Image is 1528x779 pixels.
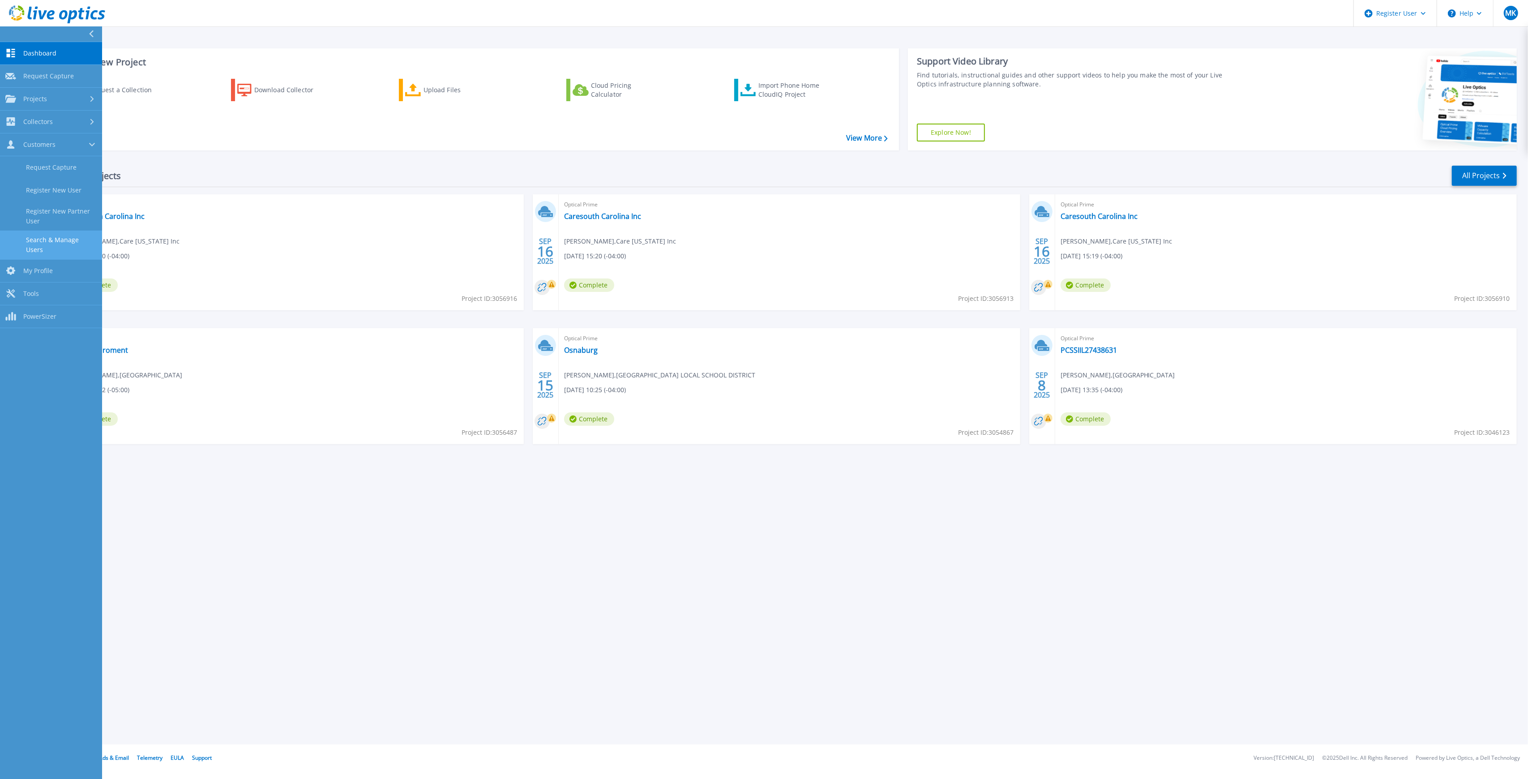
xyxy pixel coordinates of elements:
[537,381,553,389] span: 15
[1455,294,1510,304] span: Project ID: 3056910
[1034,248,1050,255] span: 16
[23,290,39,298] span: Tools
[1455,428,1510,437] span: Project ID: 3046123
[1061,278,1111,292] span: Complete
[564,278,614,292] span: Complete
[1061,236,1173,246] span: [PERSON_NAME] , Care [US_STATE] Inc
[64,57,887,67] h3: Start a New Project
[68,334,518,343] span: Optical Prime
[917,56,1235,67] div: Support Video Library
[1061,212,1138,221] a: Caresouth Carolina Inc
[846,134,888,142] a: View More
[23,141,56,149] span: Customers
[566,79,666,101] a: Cloud Pricing Calculator
[917,71,1235,89] div: Find tutorials, instructional guides and other support videos to help you make the most of your L...
[1254,755,1314,761] li: Version: [TECHNICAL_ID]
[462,428,517,437] span: Project ID: 3056487
[1061,346,1117,355] a: PCSSIIL27438631
[23,95,47,103] span: Projects
[1038,381,1046,389] span: 8
[564,236,676,246] span: [PERSON_NAME] , Care [US_STATE] Inc
[564,251,626,261] span: [DATE] 15:20 (-04:00)
[917,124,985,141] a: Explore Now!
[23,72,74,80] span: Request Capture
[231,79,331,101] a: Download Collector
[1452,166,1517,186] a: All Projects
[564,334,1015,343] span: Optical Prime
[68,200,518,210] span: Optical Prime
[1061,334,1511,343] span: Optical Prime
[1505,9,1516,17] span: MK
[23,118,53,126] span: Collectors
[564,346,598,355] a: Osnaburg
[68,212,145,221] a: Caresouth Carolina Inc
[564,212,641,221] a: Caresouth Carolina Inc
[958,428,1014,437] span: Project ID: 3054867
[564,370,755,380] span: [PERSON_NAME] , [GEOGRAPHIC_DATA] LOCAL SCHOOL DISTRICT
[1061,251,1122,261] span: [DATE] 15:19 (-04:00)
[564,385,626,395] span: [DATE] 10:25 (-04:00)
[99,754,129,762] a: Ads & Email
[1416,755,1520,761] li: Powered by Live Optics, a Dell Technology
[68,370,182,380] span: [PERSON_NAME] , [GEOGRAPHIC_DATA]
[254,81,326,99] div: Download Collector
[1033,235,1050,268] div: SEP 2025
[64,79,163,101] a: Request a Collection
[399,79,499,101] a: Upload Files
[68,236,180,246] span: [PERSON_NAME] , Care [US_STATE] Inc
[23,312,56,321] span: PowerSizer
[171,754,184,762] a: EULA
[137,754,163,762] a: Telemetry
[758,81,828,99] div: Import Phone Home CloudIQ Project
[23,49,56,57] span: Dashboard
[1061,200,1511,210] span: Optical Prime
[192,754,212,762] a: Support
[1322,755,1408,761] li: © 2025 Dell Inc. All Rights Reserved
[537,235,554,268] div: SEP 2025
[1033,369,1050,402] div: SEP 2025
[958,294,1014,304] span: Project ID: 3056913
[23,267,53,275] span: My Profile
[1061,412,1111,426] span: Complete
[564,200,1015,210] span: Optical Prime
[537,248,553,255] span: 16
[537,369,554,402] div: SEP 2025
[564,412,614,426] span: Complete
[89,81,161,99] div: Request a Collection
[462,294,517,304] span: Project ID: 3056916
[591,81,663,99] div: Cloud Pricing Calculator
[424,81,495,99] div: Upload Files
[1061,370,1175,380] span: [PERSON_NAME] , [GEOGRAPHIC_DATA]
[1061,385,1122,395] span: [DATE] 13:35 (-04:00)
